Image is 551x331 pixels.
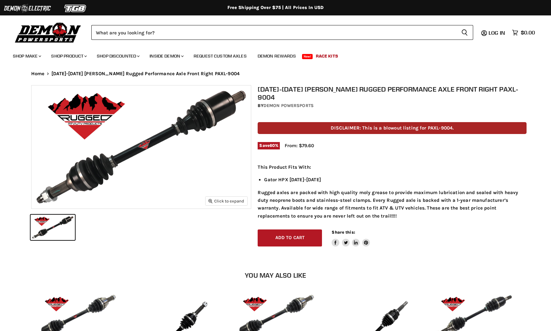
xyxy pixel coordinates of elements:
[258,85,527,101] h1: [DATE]-[DATE] [PERSON_NAME] Rugged Performance Axle Front Right PAXL-9004
[31,71,45,76] a: Home
[258,122,527,134] p: DISCLAIMER: This is a blowout listing for PAXL-9004.
[189,49,252,63] a: Request Custom Axles
[486,30,509,36] a: Log in
[264,176,527,183] li: Gator HPX [DATE]-[DATE]
[31,272,520,279] h2: You may also like
[206,197,247,205] button: Click to expand
[8,47,533,63] ul: Main menu
[258,163,527,220] div: Rugged axles are packed with high quality moly grease to provide maximum lubrication and sealed w...
[31,215,75,240] button: 2010-2013 John Deere Rugged Performance Axle Front Right PAXL-9004 thumbnail
[270,143,275,148] span: 60
[285,143,314,148] span: From: $79.60
[258,163,527,171] p: This Product Fits With:
[8,49,45,63] a: Shop Make
[51,71,240,76] span: [DATE]-[DATE] [PERSON_NAME] Rugged Performance Axle Front Right PAXL-9004
[51,2,100,14] img: TGB Logo 2
[18,71,533,76] nav: Breadcrumbs
[332,229,370,246] aside: Share this:
[92,49,143,63] a: Shop Discounted
[311,49,343,63] a: Race Kits
[521,30,535,36] span: $0.00
[208,199,244,203] span: Click to expand
[145,49,188,63] a: Inside Demon
[332,230,355,235] span: Share this:
[91,25,473,40] form: Product
[456,25,473,40] button: Search
[302,54,313,59] span: New!
[253,49,301,63] a: Demon Rewards
[258,142,280,149] span: Save %
[489,30,505,36] span: Log in
[263,103,314,108] a: Demon Powersports
[46,49,91,63] a: Shop Product
[91,25,456,40] input: Search
[258,229,322,246] button: Add to cart
[275,235,305,240] span: Add to cart
[13,21,83,44] img: Demon Powersports
[509,28,538,37] a: $0.00
[3,2,51,14] img: Demon Electric Logo 2
[258,102,527,109] div: by
[18,5,533,11] div: Free Shipping Over $75 | All Prices In USD
[32,85,251,209] img: 2010-2013 John Deere Rugged Performance Axle Front Right PAXL-9004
